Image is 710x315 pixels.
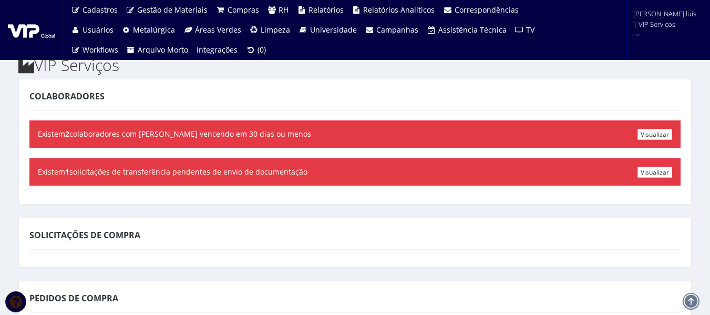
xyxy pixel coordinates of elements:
img: logo [8,22,55,38]
a: Assistência Técnica [423,20,511,40]
a: Campanhas [361,20,423,40]
b: 1 [65,167,69,177]
a: Áreas Verdes [179,20,245,40]
span: Compras [228,5,259,15]
a: Limpeza [245,20,295,40]
span: Relatórios Analíticos [363,5,435,15]
div: Existem colaboradores com [PERSON_NAME] vencendo em 30 dias ou menos [29,120,681,148]
span: Cadastros [83,5,118,15]
span: Limpeza [261,25,290,35]
span: Usuários [83,25,114,35]
span: Universidade [310,25,357,35]
span: Integrações [197,45,238,55]
span: [PERSON_NAME].luis | VIP Serviços [633,8,696,29]
span: Assistência Técnica [438,25,507,35]
span: Gestão de Materiais [137,5,208,15]
span: Solicitações de Compra [29,229,140,241]
div: Existem solicitações de transferência pendentes de envio de documentação [29,158,681,186]
span: RH [279,5,289,15]
a: Universidade [294,20,361,40]
span: Metalúrgica [133,25,175,35]
a: TV [511,20,539,40]
a: (0) [242,40,270,60]
h2: VIP Serviços [18,56,692,74]
span: Colaboradores [29,90,105,102]
b: 2 [65,129,69,139]
span: (0) [258,45,266,55]
span: TV [526,25,534,35]
span: Campanhas [376,25,418,35]
a: Visualizar [637,129,672,140]
a: Visualizar [637,167,672,178]
a: Workflows [67,40,122,60]
span: Pedidos de Compra [29,292,118,304]
span: Correspondências [455,5,519,15]
a: Metalúrgica [118,20,180,40]
span: Relatórios [308,5,344,15]
a: Integrações [192,40,242,60]
a: Arquivo Morto [122,40,193,60]
span: Workflows [83,45,118,55]
span: Áreas Verdes [195,25,241,35]
a: Usuários [67,20,118,40]
span: Arquivo Morto [138,45,188,55]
